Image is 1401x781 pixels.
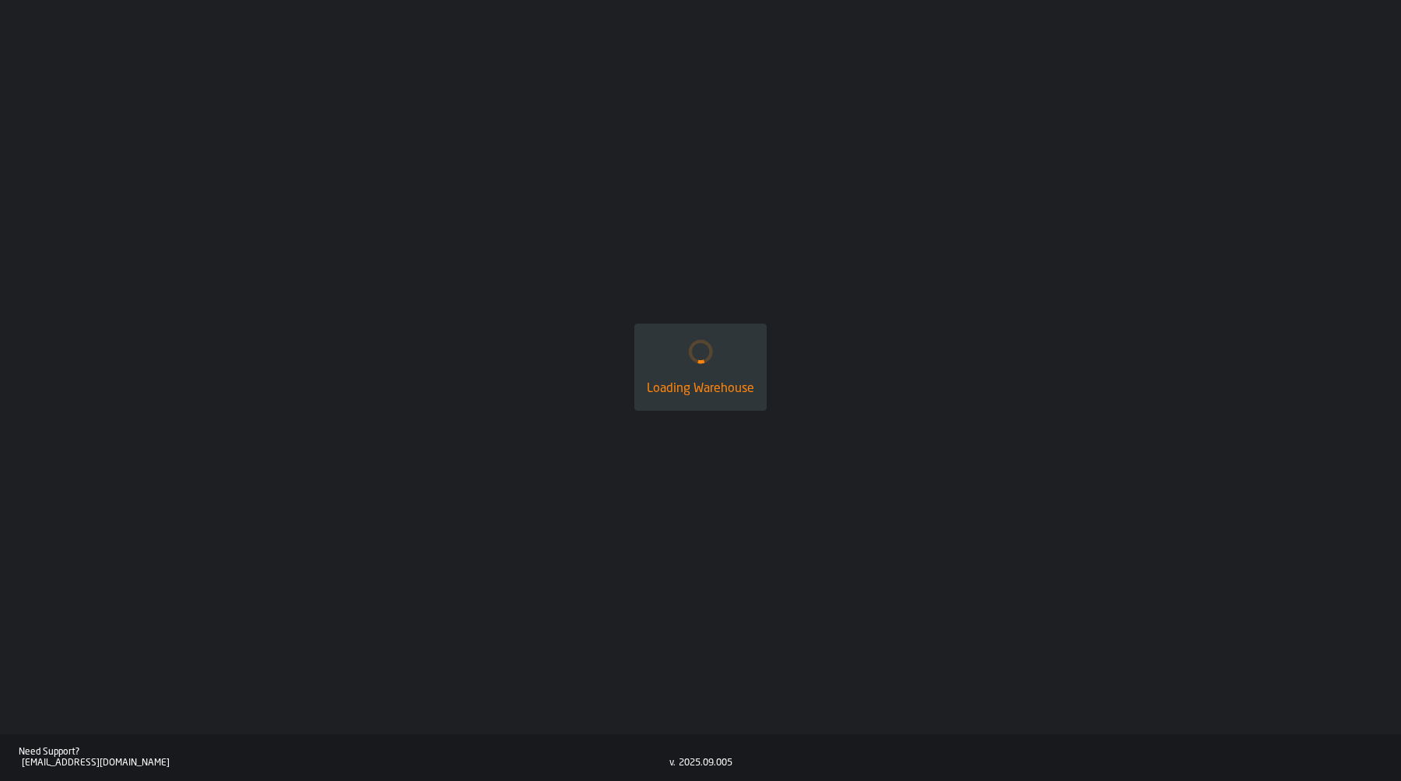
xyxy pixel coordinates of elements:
div: Need Support? [19,747,669,758]
a: Need Support?[EMAIL_ADDRESS][DOMAIN_NAME] [19,747,669,769]
div: [EMAIL_ADDRESS][DOMAIN_NAME] [22,758,669,769]
div: 2025.09.005 [679,758,732,769]
div: v. [669,758,676,769]
div: Loading Warehouse [647,380,754,398]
